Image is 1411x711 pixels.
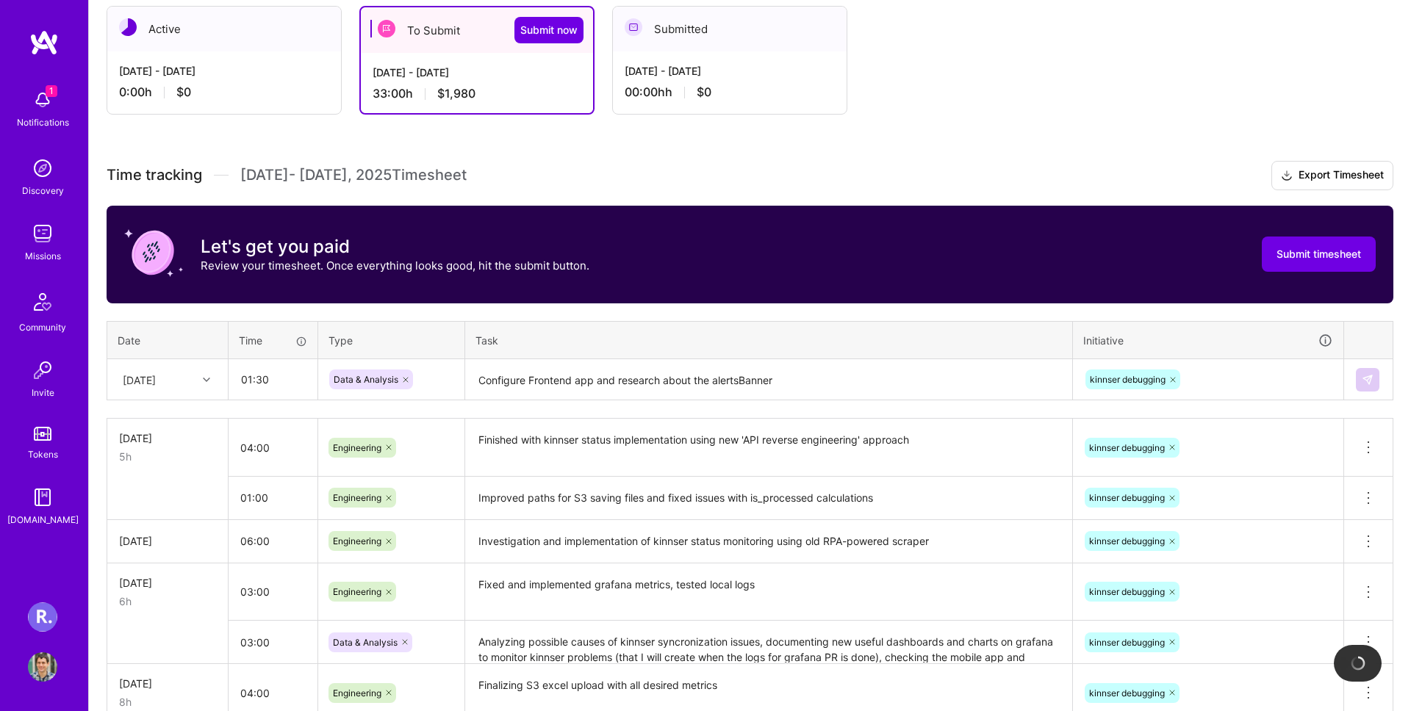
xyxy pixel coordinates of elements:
[25,248,61,264] div: Missions
[1362,374,1374,386] img: Submit
[239,333,307,348] div: Time
[19,320,66,335] div: Community
[25,284,60,320] img: Community
[1349,654,1367,672] img: loading
[1356,368,1381,391] div: null
[28,85,57,115] img: bell
[467,420,1071,475] textarea: Finished with kinnser status implementation using new 'API reverse engineering' approach
[333,687,381,699] span: Engineering
[333,637,398,648] span: Data & Analysis
[373,86,581,101] div: 33:00 h
[373,65,581,80] div: [DATE] - [DATE]
[119,63,329,79] div: [DATE] - [DATE]
[1281,168,1293,184] i: icon Download
[32,385,54,400] div: Invite
[1271,161,1393,190] button: Export Timesheet
[520,23,578,37] span: Submit now
[119,533,216,549] div: [DATE]
[1089,442,1165,453] span: kinnser debugging
[229,623,317,662] input: HH:MM
[229,360,317,399] input: HH:MM
[124,223,183,282] img: coin
[22,183,64,198] div: Discovery
[28,447,58,462] div: Tokens
[107,321,229,359] th: Date
[467,565,1071,620] textarea: Fixed and implemented grafana metrics, tested local logs
[333,442,381,453] span: Engineering
[28,652,57,682] img: User Avatar
[333,535,381,546] span: Engineering
[1089,492,1165,503] span: kinnser debugging
[7,512,79,527] div: [DOMAIN_NAME]
[229,428,317,467] input: HH:MM
[28,483,57,512] img: guide book
[1089,586,1165,597] span: kinnser debugging
[613,7,847,51] div: Submitted
[465,321,1073,359] th: Task
[467,478,1071,519] textarea: Improved paths for S3 saving files and fixed issues with is_processed calculations
[29,29,59,56] img: logo
[107,7,341,51] div: Active
[334,374,398,385] span: Data & Analysis
[28,154,57,183] img: discovery
[240,166,467,184] span: [DATE] - [DATE] , 2025 Timesheet
[28,602,57,632] img: Roger Healthcare: Team for Clinical Intake Platform
[333,586,381,597] span: Engineering
[229,572,317,611] input: HH:MM
[119,676,216,691] div: [DATE]
[28,219,57,248] img: teamwork
[119,84,329,100] div: 0:00 h
[123,372,156,387] div: [DATE]
[34,427,51,441] img: tokens
[697,84,711,100] span: $0
[119,593,216,609] div: 6h
[176,84,191,100] span: $0
[119,18,137,36] img: Active
[378,20,395,37] img: To Submit
[17,115,69,130] div: Notifications
[1277,247,1361,261] span: Submit timesheet
[1083,332,1333,349] div: Initiative
[28,355,57,385] img: Invite
[119,694,216,710] div: 8h
[107,166,202,184] span: Time tracking
[625,18,642,36] img: Submitted
[1089,535,1165,546] span: kinnser debugging
[437,86,475,101] span: $1,980
[467,361,1071,400] textarea: Configure Frontend app and research about the alertsBanner
[1089,637,1165,648] span: kinnser debugging
[46,85,57,97] span: 1
[203,376,210,383] i: icon Chevron
[201,258,589,273] p: Review your timesheet. Once everything looks good, hit the submit button.
[119,575,216,591] div: [DATE]
[229,478,317,517] input: HH:MM
[229,521,317,560] input: HH:MM
[625,84,835,100] div: 00:00h h
[467,622,1071,663] textarea: Analyzing possible causes of kinnser syncronization issues, documenting new useful dashboards and...
[318,321,465,359] th: Type
[467,521,1071,562] textarea: Investigation and implementation of kinnser status monitoring using old RPA-powered scraper
[119,430,216,446] div: [DATE]
[625,63,835,79] div: [DATE] - [DATE]
[1090,374,1166,385] span: kinnser debugging
[201,236,589,258] h3: Let's get you paid
[333,492,381,503] span: Engineering
[119,449,216,464] div: 5h
[361,7,593,53] div: To Submit
[1089,687,1165,699] span: kinnser debugging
